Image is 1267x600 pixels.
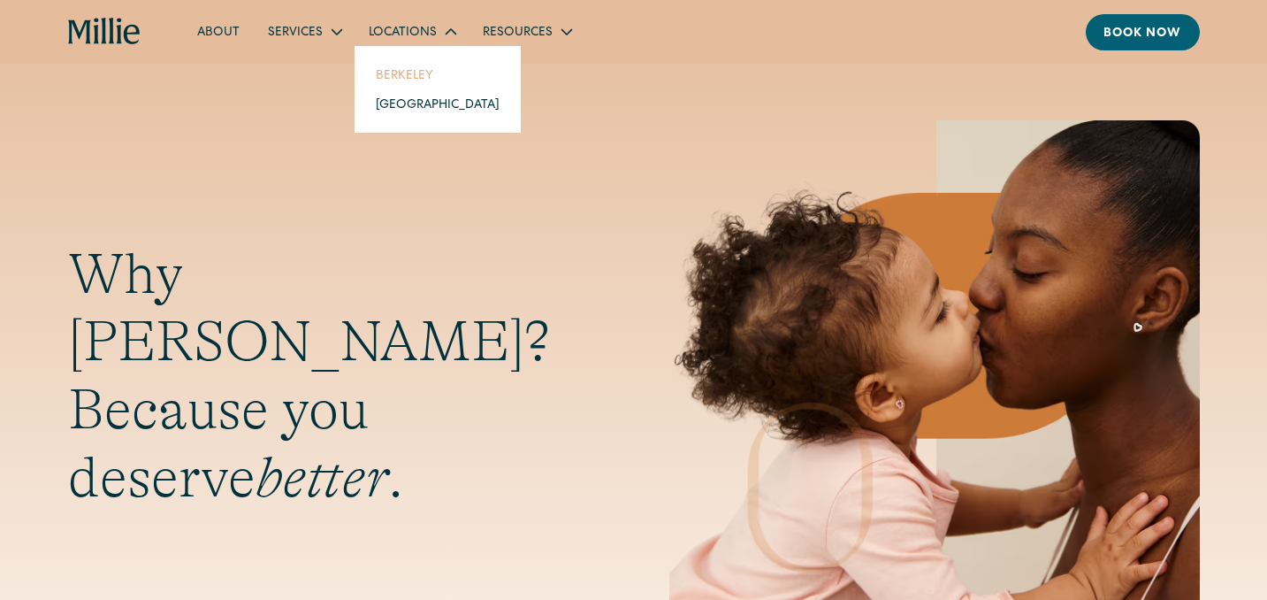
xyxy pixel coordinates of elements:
div: Locations [369,24,437,42]
div: Services [254,17,355,46]
em: better [256,446,388,510]
nav: Locations [355,46,521,133]
a: home [68,18,141,46]
a: [GEOGRAPHIC_DATA] [362,89,514,119]
h1: Why [PERSON_NAME]? Because you deserve . [68,241,599,512]
div: Services [268,24,323,42]
div: Locations [355,17,469,46]
div: Resources [483,24,553,42]
a: Berkeley [362,60,514,89]
a: About [183,17,254,46]
div: Book now [1103,25,1182,43]
div: Resources [469,17,584,46]
a: Book now [1086,14,1200,50]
